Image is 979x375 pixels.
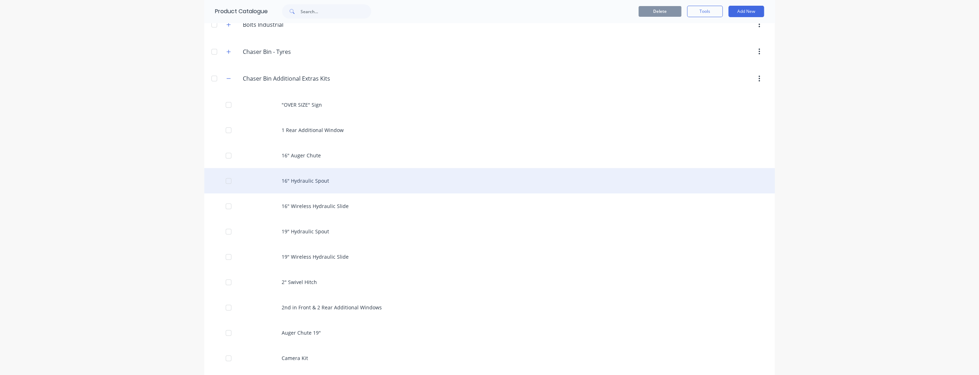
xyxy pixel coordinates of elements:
[243,74,330,83] input: Enter category name
[204,295,775,320] div: 2nd in Front & 2 Rear Additional Windows
[243,20,327,29] input: Enter category name
[204,320,775,345] div: Auger Chute 19"
[204,244,775,269] div: 19" Wireless Hydraulic Slide
[687,6,723,17] button: Tools
[243,47,327,56] input: Enter category name
[204,193,775,219] div: 16" Wireless Hydraulic Slide
[204,219,775,244] div: 19" Hydraulic Spout
[639,6,681,17] button: Delete
[728,6,764,17] button: Add New
[204,269,775,295] div: 2" Swivel Hitch
[204,168,775,193] div: 16" Hydraulic Spout
[204,345,775,371] div: Camera Kit
[204,117,775,143] div: 1 Rear Additional Window
[204,143,775,168] div: 16" Auger Chute
[204,92,775,117] div: "OVER SIZE" Sign
[301,4,371,19] input: Search...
